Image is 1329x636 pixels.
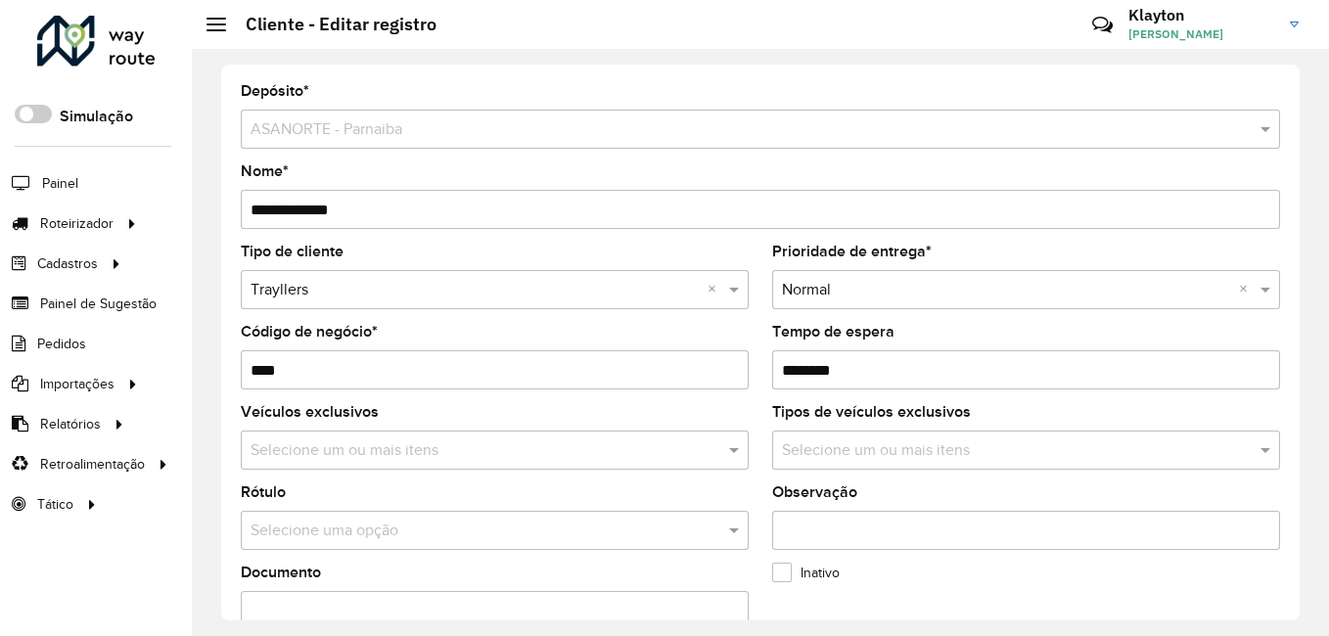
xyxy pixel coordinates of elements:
span: Importações [40,374,115,394]
h2: Cliente - Editar registro [226,14,436,35]
span: Relatórios [40,414,101,434]
label: Prioridade de entrega [772,240,932,263]
span: [PERSON_NAME] [1128,25,1275,43]
h3: Klayton [1128,6,1275,24]
label: Nome [241,159,289,183]
label: Depósito [241,79,309,103]
label: Tipo de cliente [241,240,344,263]
span: Cadastros [37,253,98,274]
label: Observação [772,480,857,504]
a: Contato Rápido [1081,4,1123,46]
label: Código de negócio [241,320,378,343]
label: Rótulo [241,480,286,504]
span: Tático [37,494,73,515]
span: Clear all [1239,278,1256,301]
span: Roteirizador [40,213,114,234]
span: Painel [42,173,78,194]
span: Pedidos [37,334,86,354]
label: Tempo de espera [772,320,894,343]
span: Painel de Sugestão [40,294,157,314]
span: Clear all [708,278,724,301]
label: Tipos de veículos exclusivos [772,400,971,424]
label: Documento [241,561,321,584]
span: Retroalimentação [40,454,145,475]
label: Simulação [60,105,133,128]
label: Veículos exclusivos [241,400,379,424]
label: Inativo [772,563,840,583]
